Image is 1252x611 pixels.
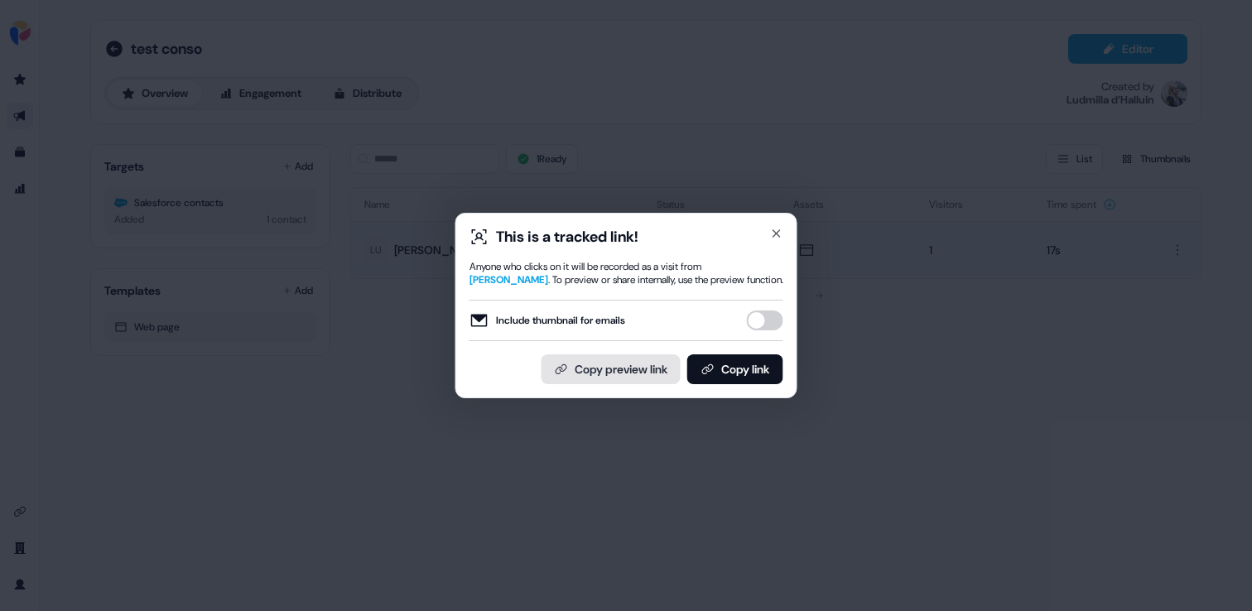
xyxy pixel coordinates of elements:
button: Copy link [687,354,783,384]
button: Copy preview link [542,354,681,384]
label: Include thumbnail for emails [469,310,625,330]
div: Anyone who clicks on it will be recorded as a visit from . To preview or share internally, use th... [469,260,783,286]
span: [PERSON_NAME] [469,273,548,286]
div: This is a tracked link! [496,227,638,247]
